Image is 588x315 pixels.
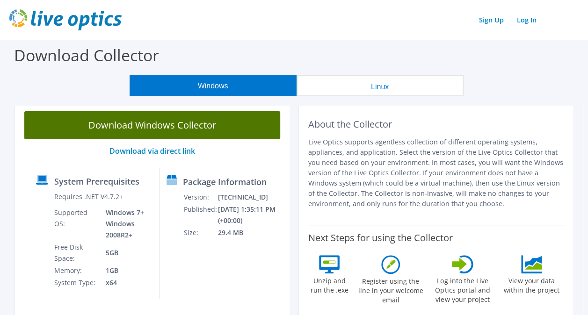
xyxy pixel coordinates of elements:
[218,203,285,227] td: [DATE] 1:35:11 PM (+00:00)
[54,207,98,241] td: Supported OS:
[218,227,285,239] td: 29.4 MB
[183,177,267,186] label: Package Information
[474,13,508,27] a: Sign Up
[54,177,139,186] label: System Prerequisites
[297,75,464,96] button: Linux
[99,241,152,265] td: 5GB
[9,9,122,30] img: live_optics_svg.svg
[130,75,297,96] button: Windows
[308,232,453,243] label: Next Steps for using the Collector
[308,273,351,295] label: Unzip and run the .exe
[99,207,152,241] td: Windows 7+ Windows 2008R2+
[24,111,280,139] a: Download Windows Collector
[512,13,541,27] a: Log In
[183,203,218,227] td: Published:
[356,274,426,305] label: Register using the line in your welcome email
[218,191,285,203] td: [TECHNICAL_ID]
[109,146,195,156] a: Download via direct link
[14,44,159,66] label: Download Collector
[99,277,152,289] td: x64
[430,273,495,304] label: Log into the Live Optics portal and view your project
[308,137,564,209] p: Live Optics supports agentless collection of different operating systems, appliances, and applica...
[99,265,152,277] td: 1GB
[54,241,98,265] td: Free Disk Space:
[183,191,218,203] td: Version:
[54,277,98,289] td: System Type:
[308,119,564,130] h2: About the Collector
[500,273,564,295] label: View your data within the project
[54,192,123,201] label: Requires .NET V4.7.2+
[54,265,98,277] td: Memory:
[183,227,218,239] td: Size:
